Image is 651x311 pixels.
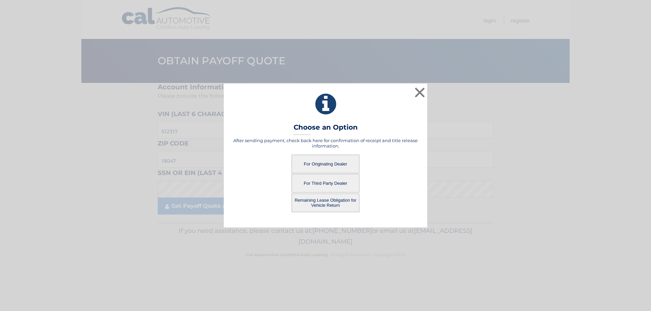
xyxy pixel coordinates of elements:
button: Remaining Lease Obligation for Vehicle Return [292,194,359,212]
h3: Choose an Option [294,123,358,135]
button: For Originating Dealer [292,155,359,173]
button: × [413,86,427,99]
h5: After sending payment, check back here for confirmation of receipt and title release information. [232,138,419,149]
button: For Third Party Dealer [292,174,359,193]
